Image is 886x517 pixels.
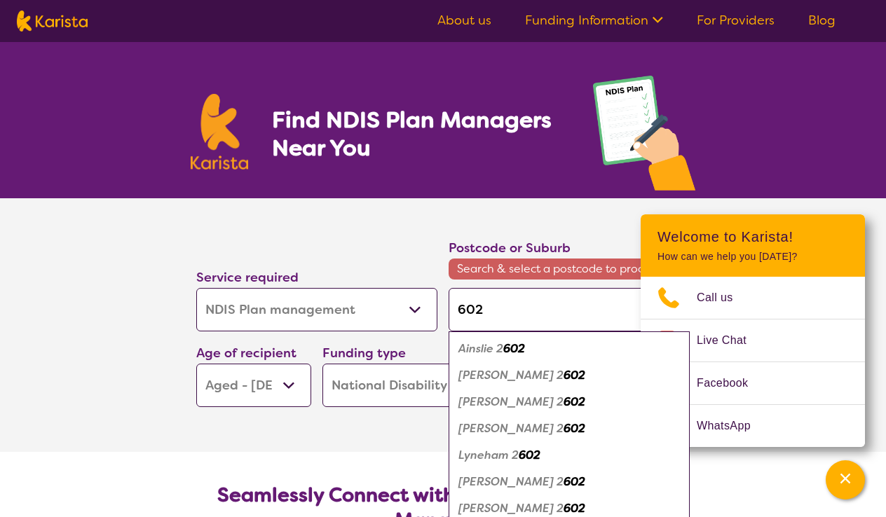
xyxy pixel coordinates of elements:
[322,345,406,361] label: Funding type
[456,389,683,415] div: Downer 2602
[808,12,836,29] a: Blog
[697,373,765,394] span: Facebook
[458,448,519,462] em: Lyneham 2
[456,362,683,389] div: Dickson 2602
[437,12,491,29] a: About us
[525,12,663,29] a: Funding Information
[641,214,865,447] div: Channel Menu
[641,277,865,447] ul: Choose channel
[458,474,564,489] em: [PERSON_NAME] 2
[456,415,683,442] div: Hackett 2602
[697,12,775,29] a: For Providers
[196,269,299,286] label: Service required
[593,76,695,198] img: plan-management
[191,94,248,170] img: Karista logo
[519,448,540,462] em: 602
[449,288,690,331] input: Type
[657,228,848,245] h2: Welcome to Karista!
[196,345,297,361] label: Age of recipient
[564,368,585,382] em: 602
[449,240,571,256] label: Postcode or Suburb
[697,415,768,436] span: WhatsApp
[826,460,865,499] button: Channel Menu
[697,287,750,308] span: Call us
[456,442,683,469] div: Lyneham 2602
[456,336,683,362] div: Ainslie 2602
[458,341,503,356] em: Ainslie 2
[657,251,848,263] p: How can we help you [DATE]?
[564,501,585,516] em: 602
[272,106,565,162] h1: Find NDIS Plan Managers Near You
[564,474,585,489] em: 602
[458,501,564,516] em: [PERSON_NAME] 2
[564,394,585,409] em: 602
[564,421,585,436] em: 602
[697,330,763,351] span: Live Chat
[456,469,683,495] div: O'Connor 2602
[503,341,525,356] em: 602
[449,258,690,280] span: Search & select a postcode to proceed
[641,405,865,447] a: Web link opens in a new tab.
[17,11,88,32] img: Karista logo
[458,394,564,409] em: [PERSON_NAME] 2
[458,368,564,382] em: [PERSON_NAME] 2
[458,421,564,436] em: [PERSON_NAME] 2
